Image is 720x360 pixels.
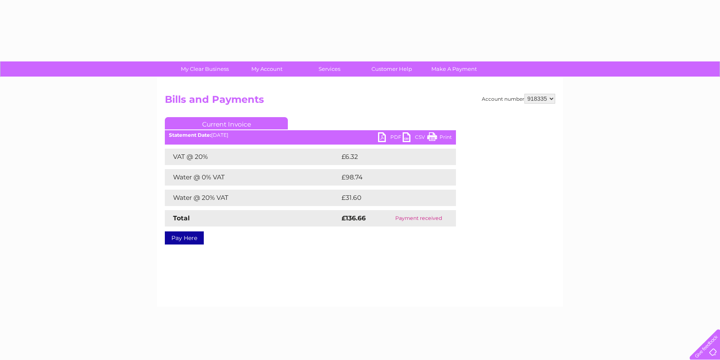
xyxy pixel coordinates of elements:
[165,231,204,245] a: Pay Here
[381,210,456,226] td: Payment received
[296,61,363,77] a: Services
[420,61,488,77] a: Make A Payment
[233,61,301,77] a: My Account
[378,132,403,144] a: PDF
[165,117,288,129] a: Current Invoice
[165,169,339,186] td: Water @ 0% VAT
[171,61,239,77] a: My Clear Business
[403,132,427,144] a: CSV
[165,132,456,138] div: [DATE]
[165,94,555,109] h2: Bills and Payments
[339,149,437,165] td: £6.32
[358,61,426,77] a: Customer Help
[339,169,440,186] td: £98.74
[342,214,366,222] strong: £136.66
[165,190,339,206] td: Water @ 20% VAT
[165,149,339,165] td: VAT @ 20%
[339,190,439,206] td: £31.60
[427,132,452,144] a: Print
[173,214,190,222] strong: Total
[482,94,555,104] div: Account number
[169,132,211,138] b: Statement Date:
